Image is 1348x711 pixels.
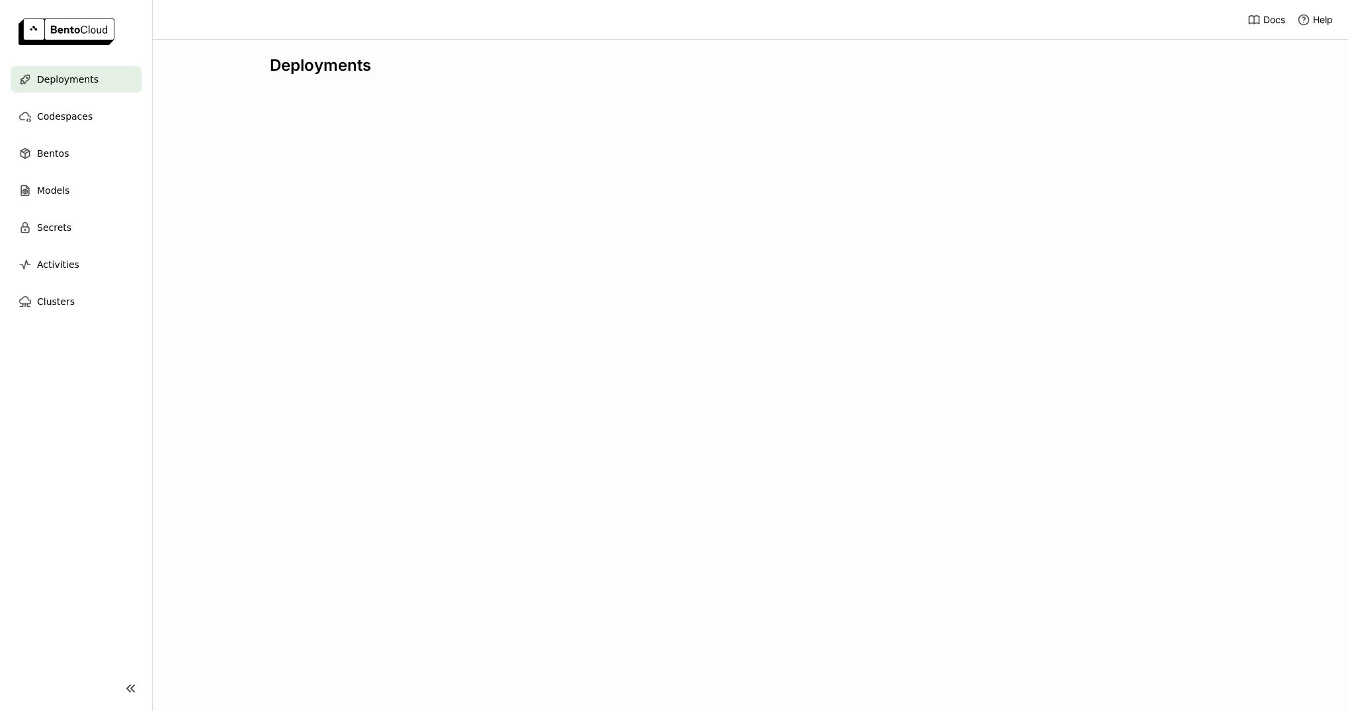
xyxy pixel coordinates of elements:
span: Models [37,183,69,198]
div: Deployments [270,56,1230,75]
img: logo [19,19,114,45]
span: Secrets [37,220,71,235]
span: Codespaces [37,108,93,124]
span: Docs [1263,14,1285,26]
span: Clusters [37,294,75,310]
span: Deployments [37,71,99,87]
span: Bentos [37,146,69,161]
a: Activities [11,251,142,278]
a: Bentos [11,140,142,167]
span: Help [1313,14,1333,26]
a: Secrets [11,214,142,241]
div: Help [1297,13,1333,26]
a: Clusters [11,288,142,315]
a: Models [11,177,142,204]
span: Activities [37,257,79,272]
a: Docs [1247,13,1285,26]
